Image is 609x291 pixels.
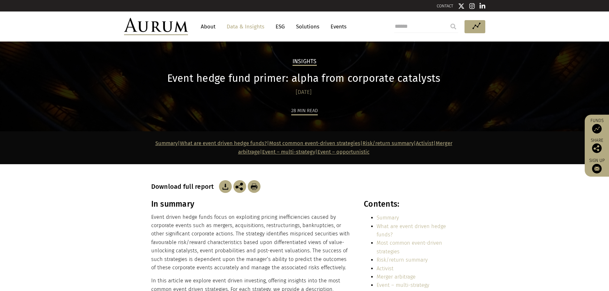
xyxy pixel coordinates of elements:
a: CONTACT [437,4,453,8]
img: Access Funds [592,124,602,134]
a: What are event driven hedge funds? [180,140,267,146]
a: About [198,21,219,33]
div: Share [588,138,606,153]
a: Event – multi-strategy [262,149,315,155]
a: Summary [155,140,178,146]
a: Sign up [588,158,606,173]
a: Events [327,21,347,33]
a: Data & Insights [223,21,268,33]
img: Download Article [248,180,261,193]
img: Share this post [233,180,246,193]
a: Event – opportunistic [317,149,370,155]
h3: Download full report [151,183,217,190]
a: Merger arbitrage [377,274,416,280]
img: Instagram icon [469,3,475,9]
a: ESG [272,21,288,33]
a: Risk/return summary [363,140,414,146]
div: 28 min read [291,107,318,115]
strong: | | | | | | | [155,140,452,155]
h3: Contents: [364,199,456,209]
a: Activist [377,265,394,272]
a: Funds [588,118,606,134]
a: Most common event-driven strategies [269,140,360,146]
img: Linkedin icon [480,3,485,9]
a: Summary [377,215,399,221]
input: Submit [447,20,460,33]
img: Download Article [219,180,232,193]
img: Twitter icon [458,3,465,9]
img: Sign up to our newsletter [592,164,602,173]
a: Most common event-driven strategies [377,240,442,254]
a: Solutions [293,21,323,33]
a: Activist [416,140,433,146]
h3: In summary [151,199,350,209]
h1: Event hedge fund primer: alpha from corporate catalysts [151,72,457,85]
div: [DATE] [151,88,457,97]
a: What are event driven hedge funds? [377,223,446,238]
p: Event driven hedge funds focus on exploiting pricing inefficiencies caused by corporate events su... [151,213,350,272]
img: Share this post [592,143,602,153]
img: Aurum [124,18,188,35]
a: Event – multi-strategy [377,282,429,288]
a: Risk/return summary [377,257,428,263]
h2: Insights [293,58,317,66]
